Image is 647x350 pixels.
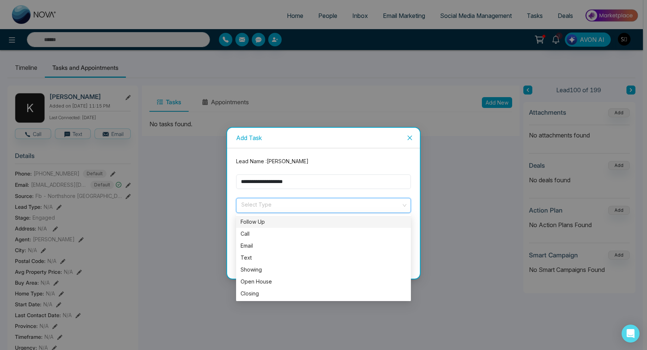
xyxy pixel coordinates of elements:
div: Closing [236,288,411,300]
div: Follow Up [241,218,406,226]
div: Text [236,252,411,264]
div: Add Task [236,134,411,142]
div: Call [236,228,411,240]
div: Email [241,242,406,250]
div: Open House [236,276,411,288]
div: Follow Up [236,216,411,228]
div: Lead Name : [PERSON_NAME] [232,157,415,165]
div: Call [241,230,406,238]
div: Text [241,254,406,262]
div: Showing [241,266,406,274]
div: Email [236,240,411,252]
div: Open House [241,278,406,286]
span: close [407,135,413,141]
div: Showing [236,264,411,276]
button: Close [400,128,420,148]
div: Open Intercom Messenger [622,325,640,343]
div: Closing [241,289,406,298]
